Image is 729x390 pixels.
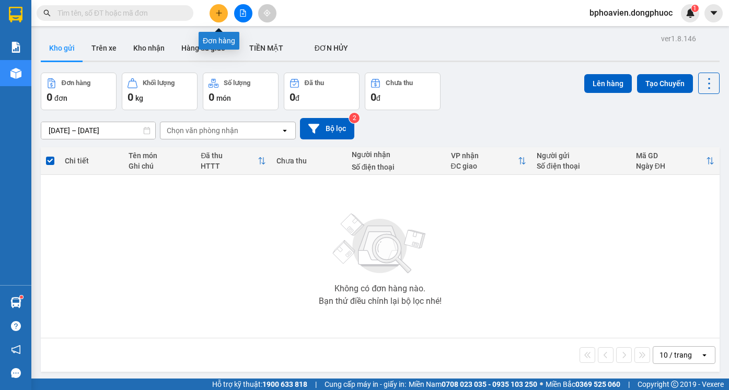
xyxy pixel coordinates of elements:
div: Ghi chú [129,162,191,170]
strong: 1900 633 818 [262,380,307,388]
div: Khối lượng [143,79,175,87]
div: Đơn hàng [62,79,90,87]
div: Chưa thu [276,157,341,165]
input: Select a date range. [41,122,155,139]
sup: 1 [20,296,23,299]
span: | [315,379,317,390]
svg: open [281,126,289,135]
span: Hỗ trợ kỹ thuật: [212,379,307,390]
span: | [628,379,630,390]
img: solution-icon [10,42,21,53]
span: 0 [209,91,214,103]
button: Bộ lọc [300,118,354,139]
div: Người nhận [352,150,441,159]
span: message [11,368,21,378]
span: Miền Nam [409,379,537,390]
span: search [43,9,51,17]
sup: 2 [349,113,360,123]
span: notification [11,345,21,354]
button: aim [258,4,276,22]
span: 0 [371,91,376,103]
img: warehouse-icon [10,297,21,308]
div: HTTT [201,162,257,170]
div: Số điện thoại [352,163,441,171]
span: bphoavien.dongphuoc [581,6,681,19]
button: Trên xe [83,36,125,61]
div: 10 / trang [659,350,692,360]
img: icon-new-feature [686,8,695,18]
button: Hàng đã giao [173,36,234,61]
div: Số lượng [224,79,250,87]
th: Toggle SortBy [631,147,720,175]
svg: open [700,351,709,359]
img: logo-vxr [9,7,22,22]
button: file-add [234,4,252,22]
span: TIỀN MẶT [249,44,283,52]
div: Bạn thử điều chỉnh lại bộ lọc nhé! [319,297,442,305]
span: plus [215,9,223,17]
strong: 0369 525 060 [575,380,620,388]
div: Đã thu [305,79,324,87]
span: 0 [128,91,133,103]
div: ver 1.8.146 [661,33,696,44]
div: Tên món [129,151,191,160]
th: Toggle SortBy [446,147,531,175]
span: copyright [671,381,678,388]
span: đ [376,94,380,102]
div: Mã GD [636,151,706,160]
div: Ngày ĐH [636,162,706,170]
span: món [216,94,231,102]
img: warehouse-icon [10,68,21,79]
button: Số lượng0món [203,73,279,110]
div: Người gửi [537,151,626,160]
div: Chọn văn phòng nhận [167,125,238,136]
span: đ [295,94,299,102]
button: Khối lượng0kg [122,73,198,110]
th: Toggle SortBy [195,147,271,175]
button: Lên hàng [584,74,632,93]
img: svg+xml;base64,PHN2ZyBjbGFzcz0ibGlzdC1wbHVnX19zdmciIHhtbG5zPSJodHRwOi8vd3d3LnczLm9yZy8yMDAwL3N2Zy... [328,207,432,280]
div: Không có đơn hàng nào. [334,285,425,293]
button: Chưa thu0đ [365,73,441,110]
span: kg [135,94,143,102]
span: Miền Bắc [546,379,620,390]
span: caret-down [709,8,719,18]
button: Kho gửi [41,36,83,61]
button: Tạo Chuyến [637,74,693,93]
span: question-circle [11,321,21,331]
button: Đơn hàng0đơn [41,73,117,110]
strong: 0708 023 035 - 0935 103 250 [442,380,537,388]
div: VP nhận [451,151,518,160]
button: Kho nhận [125,36,173,61]
span: file-add [239,9,247,17]
div: Chi tiết [65,157,118,165]
span: 1 [693,5,697,12]
div: Chưa thu [386,79,413,87]
input: Tìm tên, số ĐT hoặc mã đơn [57,7,181,19]
span: 0 [290,91,295,103]
span: 0 [47,91,52,103]
span: ⚪️ [540,382,543,386]
sup: 1 [691,5,699,12]
button: Đã thu0đ [284,73,360,110]
div: Số điện thoại [537,162,626,170]
span: ĐƠN HỦY [315,44,348,52]
div: ĐC giao [451,162,518,170]
button: plus [210,4,228,22]
span: đơn [54,94,67,102]
div: Đã thu [201,151,257,160]
button: caret-down [704,4,723,22]
span: aim [263,9,271,17]
span: Cung cấp máy in - giấy in: [325,379,406,390]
